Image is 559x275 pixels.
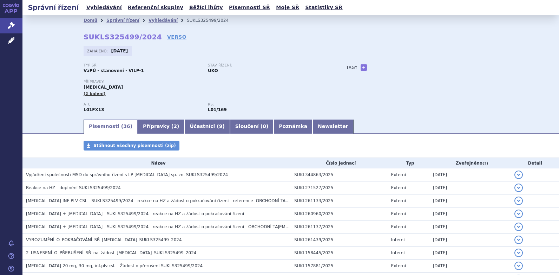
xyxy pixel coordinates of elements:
[84,18,97,23] a: Domů
[84,63,201,68] p: Typ SŘ:
[482,161,488,166] abbr: (?)
[26,237,182,242] span: VYROZUMĚNÍ_O_POKRAČOVÁNÍ_SŘ_PADCEV_SUKLS325499_2024
[291,247,388,260] td: SUKL158445/2025
[514,249,523,257] button: detail
[149,18,178,23] a: Vyhledávání
[429,158,511,168] th: Zveřejněno
[84,80,332,84] p: Přípravky:
[391,185,406,190] span: Externí
[391,198,406,203] span: Externí
[26,250,196,255] span: 2_USNESENÍ_O_PŘERUŠENÍ_SŘ_na_žádost_PADCEV_SUKLS325499_2024
[391,263,406,268] span: Externí
[514,210,523,218] button: detail
[429,194,511,207] td: [DATE]
[187,15,238,26] li: SUKLS325499/2024
[84,120,138,134] a: Písemnosti (36)
[391,237,405,242] span: Interní
[93,143,176,148] span: Stáhnout všechny písemnosti (zip)
[429,260,511,273] td: [DATE]
[208,102,325,107] p: RS:
[429,207,511,220] td: [DATE]
[429,247,511,260] td: [DATE]
[388,158,429,168] th: Typ
[514,223,523,231] button: detail
[84,68,144,73] strong: VaPÚ - stanovení - VILP-1
[429,168,511,181] td: [DATE]
[84,85,123,90] span: [MEDICAL_DATA]
[313,120,354,134] a: Newsletter
[391,211,406,216] span: Externí
[84,33,162,41] strong: SUKLS325499/2024
[291,220,388,234] td: SUKL261137/2025
[274,3,301,12] a: Moje SŘ
[219,123,223,129] span: 9
[391,224,406,229] span: Externí
[291,207,388,220] td: SUKL260960/2025
[291,194,388,207] td: SUKL261133/2025
[22,2,84,12] h2: Správní řízení
[230,120,274,134] a: Sloučení (0)
[274,120,313,134] a: Poznámka
[303,3,344,12] a: Statistiky SŘ
[26,172,228,177] span: Vyjádření společnosti MSD do správního řízení s LP PADCEV sp. zn. SUKLS325499/2024
[227,3,272,12] a: Písemnosti SŘ
[291,168,388,181] td: SUKL344863/2025
[291,234,388,247] td: SUKL261439/2025
[184,120,230,134] a: Účastníci (9)
[126,3,185,12] a: Referenční skupiny
[22,158,291,168] th: Název
[291,181,388,194] td: SUKL271527/2025
[26,198,303,203] span: PADCEV INF PLV CSL - SUKLS325499/2024 - reakce na HZ a žádost o pokračování řízení - reference- O...
[123,123,130,129] span: 36
[511,158,559,168] th: Detail
[514,197,523,205] button: detail
[361,64,367,71] a: +
[291,158,388,168] th: Číslo jednací
[84,102,201,107] p: ATC:
[514,236,523,244] button: detail
[208,63,325,68] p: Stav řízení:
[514,184,523,192] button: detail
[514,171,523,179] button: detail
[26,224,295,229] span: Padcev + Keytruda - SUKLS325499/2024 - reakce na HZ a žádost o pokračování řízení - OBCHODNÍ TAJE...
[391,172,406,177] span: Externí
[263,123,266,129] span: 0
[429,234,511,247] td: [DATE]
[84,91,106,96] span: (2 balení)
[429,181,511,194] td: [DATE]
[291,260,388,273] td: SUKL157881/2025
[87,48,109,54] span: Zahájeno:
[106,18,139,23] a: Správní řízení
[208,107,227,112] strong: enfortumab vedotin
[26,185,121,190] span: Reakce na HZ - doplnění SUKLS325499/2024
[84,107,104,112] strong: ENFORTUMAB VEDOTIN
[138,120,184,134] a: Přípravky (2)
[208,68,218,73] strong: UKO
[514,262,523,270] button: detail
[84,141,179,151] a: Stáhnout všechny písemnosti (zip)
[187,3,225,12] a: Běžící lhůty
[111,49,128,53] strong: [DATE]
[173,123,177,129] span: 2
[26,263,203,268] span: Padcev 20 mg, 30 mg, inf.plv.csl. - Žádost o přerušení SUKLS325499/2024
[429,220,511,234] td: [DATE]
[26,211,244,216] span: Padcev + Keytruda - SUKLS325499/2024 - reakce na HZ a žádost o pokračování řízení
[84,3,124,12] a: Vyhledávání
[391,250,405,255] span: Interní
[346,63,357,72] h3: Tagy
[167,33,186,40] a: VERSO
